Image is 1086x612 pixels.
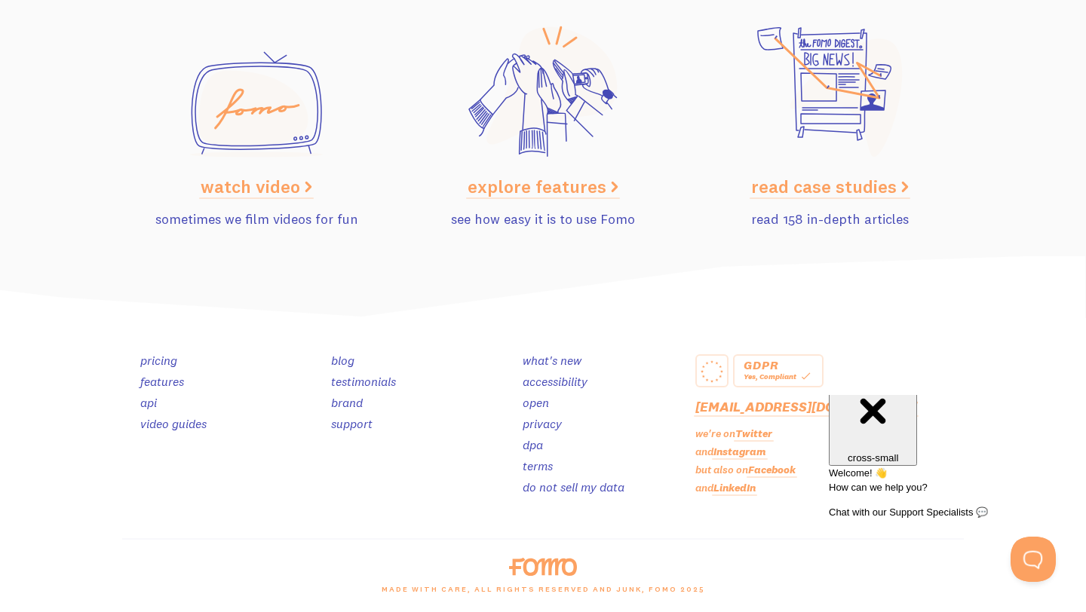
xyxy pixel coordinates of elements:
iframe: Help Scout Beacon - Open [1011,537,1056,582]
a: brand [331,395,363,410]
a: GDPR Yes, Compliant [733,354,824,387]
a: [EMAIL_ADDRESS][DOMAIN_NAME] [695,398,917,415]
a: pricing [140,353,177,368]
a: support [331,416,373,431]
a: video guides [140,416,207,431]
iframe: Help Scout Beacon - Messages and Notifications [821,395,1064,537]
p: we're on [695,426,964,442]
img: fomo-logo-orange-8ab935bcb42dfda78e33409a85f7af36b90c658097e6bb5368b87284a318b3da.svg [509,558,576,576]
a: watch video [201,175,312,197]
a: privacy [523,416,562,431]
a: what's new [523,353,581,368]
div: Yes, Compliant [744,369,813,383]
a: do not sell my data [523,479,624,494]
a: accessibility [523,374,587,389]
a: Twitter [735,427,772,440]
p: sometimes we film videos for fun [122,209,391,229]
a: Instagram [713,445,766,458]
a: testimonials [331,374,396,389]
p: and [695,480,964,496]
a: dpa [523,437,543,452]
a: open [523,395,549,410]
a: explore features [468,175,618,197]
a: blog [331,353,354,368]
a: api [140,395,157,410]
p: but also on [695,462,964,478]
a: terms [523,458,553,473]
p: see how easy it is to use Fomo [409,209,677,229]
a: read case studies [751,175,909,197]
div: GDPR [744,360,813,369]
p: and [695,444,964,460]
div: made with care, all rights reserved and junk, Fomo 2025 [113,576,973,612]
a: features [140,374,184,389]
a: Facebook [748,463,796,476]
p: read 158 in-depth articles [695,209,964,229]
a: LinkedIn [713,481,756,494]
